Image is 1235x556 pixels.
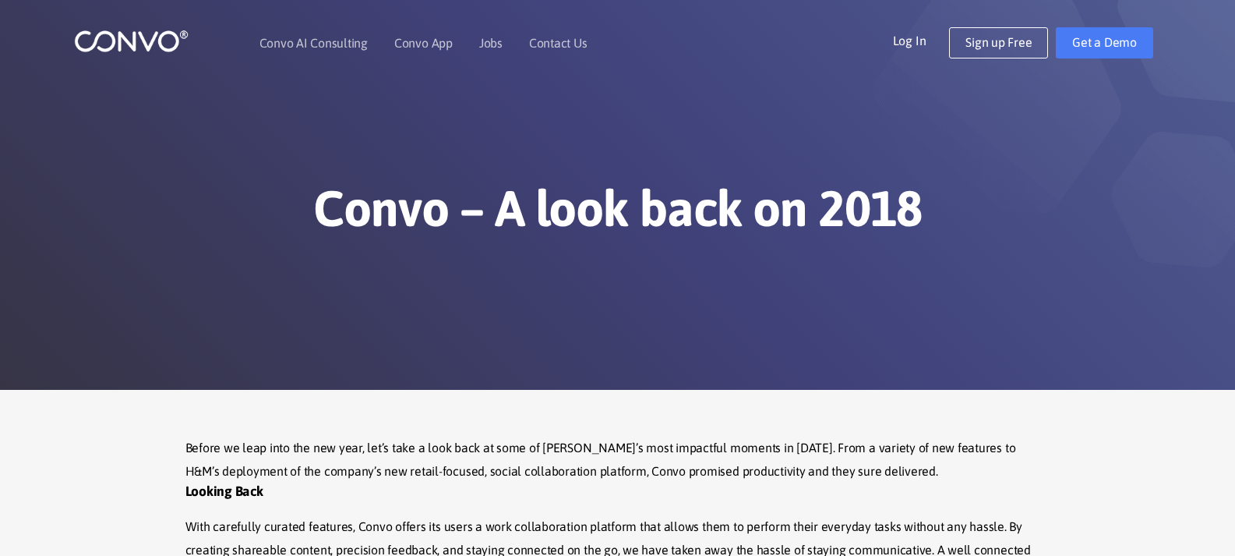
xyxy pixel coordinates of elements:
a: Sign up Free [949,27,1048,58]
a: Convo App [394,37,453,49]
a: Convo AI Consulting [259,37,368,49]
img: logo_1.png [74,29,189,53]
div: Before we leap into the new year, let’s take a look back at some of [PERSON_NAME]’s most impactfu... [185,437,1050,483]
a: Contact Us [529,37,588,49]
h1: Convo – A look back on 2018 [185,179,1050,250]
a: Jobs [479,37,503,49]
a: Get a Demo [1056,27,1153,58]
b: Looking Back [185,483,263,499]
a: Log In [893,27,950,52]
